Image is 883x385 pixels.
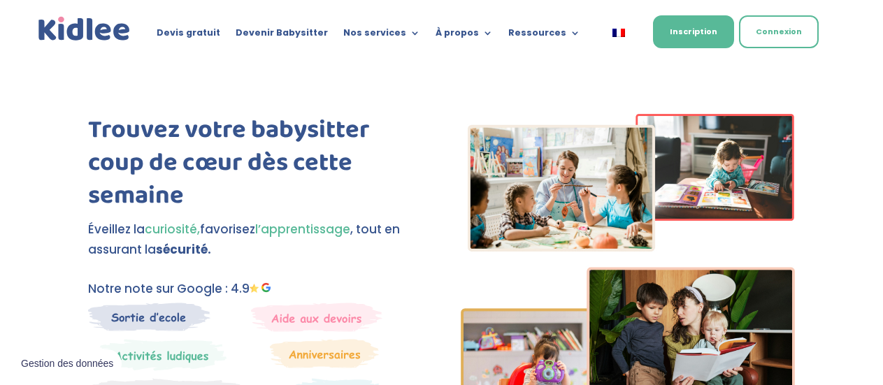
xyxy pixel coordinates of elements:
a: Ressources [508,28,580,43]
a: Devis gratuit [157,28,220,43]
p: Éveillez la favorisez , tout en assurant la [88,219,422,260]
img: Sortie decole [88,303,210,331]
a: À propos [436,28,493,43]
h1: Trouvez votre babysitter coup de cœur dès cette semaine [88,114,422,219]
img: Anniversaire [270,339,379,368]
a: Devenir Babysitter [236,28,328,43]
span: l’apprentissage [255,221,350,238]
span: Gestion des données [21,358,113,370]
img: Mercredi [88,339,227,371]
strong: sécurité. [156,241,211,258]
a: Inscription [653,15,734,48]
button: Gestion des données [13,349,122,379]
a: Nos services [343,28,420,43]
img: logo_kidlee_bleu [36,14,133,44]
span: curiosité, [145,221,200,238]
a: Connexion [739,15,819,48]
a: Kidlee Logo [36,14,133,44]
p: Notre note sur Google : 4.9 [88,279,422,299]
img: weekends [251,303,382,332]
img: Français [612,29,625,37]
